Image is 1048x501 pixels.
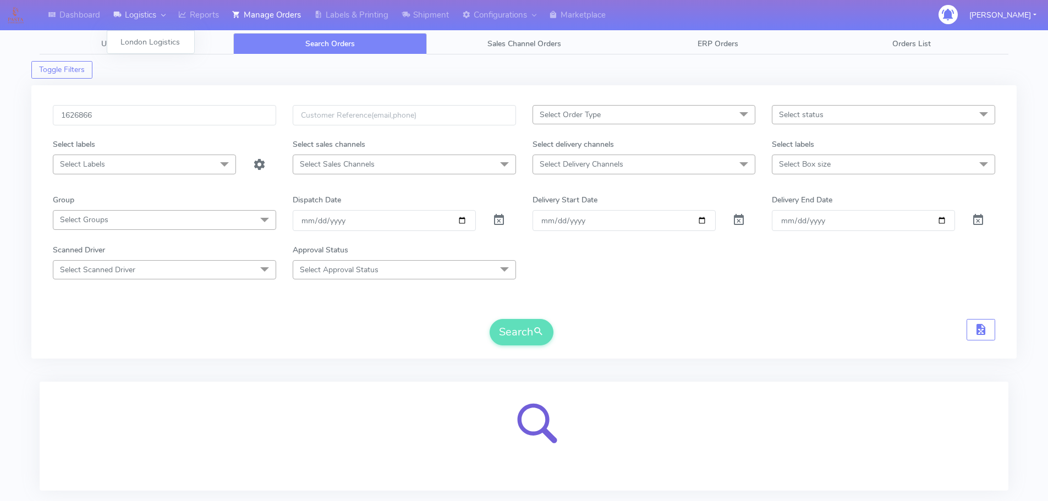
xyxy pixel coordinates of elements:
[892,38,931,49] span: Orders List
[60,214,108,225] span: Select Groups
[490,319,553,345] button: Search
[300,159,375,169] span: Select Sales Channels
[779,159,831,169] span: Select Box size
[483,395,566,477] img: search-loader.svg
[53,105,276,125] input: Order Id
[779,109,824,120] span: Select status
[300,265,378,275] span: Select Approval Status
[293,244,348,256] label: Approval Status
[53,244,105,256] label: Scanned Driver
[293,139,365,150] label: Select sales channels
[487,38,561,49] span: Sales Channel Orders
[305,38,355,49] span: Search Orders
[40,33,1008,54] ul: Tabs
[60,265,135,275] span: Select Scanned Driver
[961,4,1045,26] button: [PERSON_NAME]
[698,38,738,49] span: ERP Orders
[533,139,614,150] label: Select delivery channels
[772,194,832,206] label: Delivery End Date
[31,61,92,79] button: Toggle Filters
[293,105,516,125] input: Customer Reference(email,phone)
[293,194,341,206] label: Dispatch Date
[772,139,814,150] label: Select labels
[101,38,172,49] span: Unconfirmed Orders
[533,194,597,206] label: Delivery Start Date
[53,139,95,150] label: Select labels
[107,33,194,51] a: London Logistics
[540,109,601,120] span: Select Order Type
[60,159,105,169] span: Select Labels
[53,194,74,206] label: Group
[540,159,623,169] span: Select Delivery Channels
